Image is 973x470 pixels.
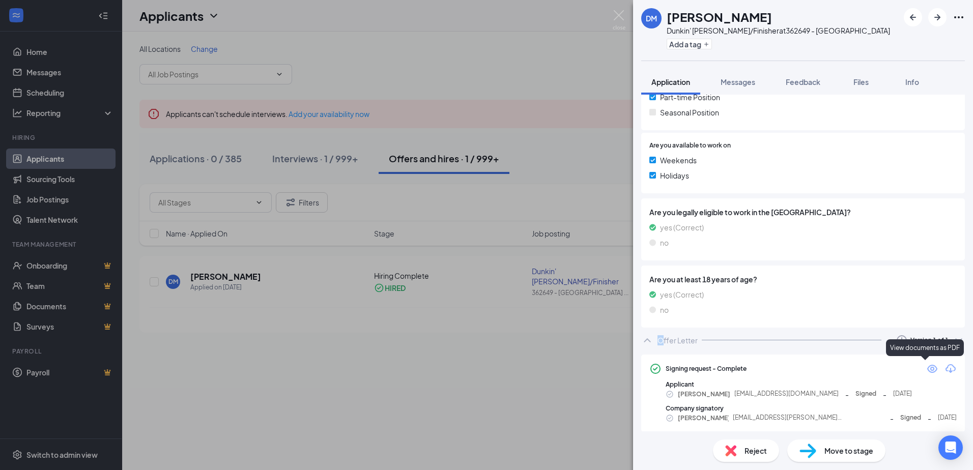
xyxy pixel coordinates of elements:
span: Move to stage [824,445,873,456]
span: Part-time Position [660,92,720,103]
span: Reject [745,445,767,456]
svg: CheckmarkCircle [666,390,674,398]
span: Application [651,77,690,86]
div: Applicant [666,380,957,389]
span: - [928,413,931,424]
span: Are you at least 18 years of age? [649,274,957,285]
span: Files [853,77,869,86]
svg: ArrowLeftNew [907,11,919,23]
span: [EMAIL_ADDRESS][DOMAIN_NAME] [734,389,839,399]
div: View documents as PDF [886,339,964,356]
span: [DATE] [893,389,912,399]
div: DM [646,13,657,23]
span: Holidays [660,170,689,181]
span: [PERSON_NAME] [678,413,729,423]
svg: Eye [926,363,938,375]
svg: Plus [703,41,709,47]
span: no [660,237,669,248]
span: Messages [721,77,755,86]
span: Are you available to work on [649,141,731,151]
div: Open Intercom Messenger [938,435,963,460]
span: Weekends [660,155,697,166]
span: Feedback [786,77,820,86]
svg: Ellipses [953,11,965,23]
span: - [883,389,886,400]
svg: CheckmarkCircle [649,363,662,375]
span: Are you legally eligible to work in the [GEOGRAPHIC_DATA]? [649,207,957,218]
svg: Clock [896,334,908,346]
svg: ArrowRight [931,11,943,23]
span: no [660,304,669,315]
span: [EMAIL_ADDRESS][PERSON_NAME][DOMAIN_NAME] [733,413,883,423]
span: yes (Correct) [660,222,704,233]
div: Dunkin' [PERSON_NAME]/Finisher at 362649 - [GEOGRAPHIC_DATA] [667,25,890,36]
div: Signing request - Complete [666,364,747,373]
svg: CheckmarkCircle [666,414,674,422]
button: ArrowRight [928,8,947,26]
span: Seasonal Position [660,107,719,118]
span: Signed [900,413,921,423]
span: Signed [855,389,876,399]
span: [DATE] [938,413,957,423]
div: Offer Letter [657,335,698,345]
span: - [845,389,849,400]
span: yes (Correct) [660,289,704,300]
svg: ChevronUp [641,334,653,346]
button: PlusAdd a tag [667,39,712,49]
span: [PERSON_NAME] [678,389,730,399]
button: ArrowLeftNew [904,8,922,26]
svg: Download [945,363,957,375]
svg: ChevronDown [953,334,965,346]
h1: [PERSON_NAME] [667,8,772,25]
div: Version 1 of 1 [910,336,949,344]
span: Info [905,77,919,86]
span: - [890,413,894,424]
div: Company signatory [666,404,957,413]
